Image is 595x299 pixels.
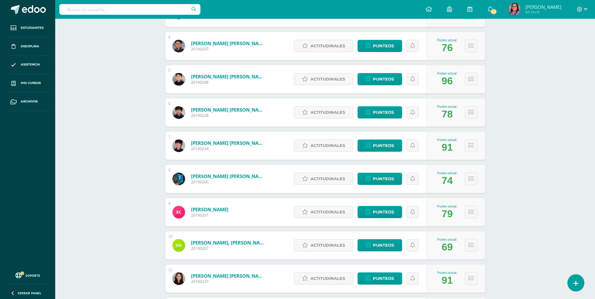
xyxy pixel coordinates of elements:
[358,239,402,251] a: Punteos
[21,81,41,86] span: Mis cursos
[311,206,345,218] span: Actitudinales
[490,8,497,15] span: 972
[373,273,394,284] span: Punteos
[311,40,345,52] span: Actitudinales
[442,75,453,87] div: 96
[294,73,353,85] a: Actitudinales
[437,205,457,208] div: Punteo actual:
[442,175,453,186] div: 74
[191,246,266,251] span: 20190267
[168,201,171,206] div: 9
[294,206,353,218] a: Actitudinales
[442,142,453,153] div: 91
[294,173,353,185] a: Actitudinales
[294,40,353,52] a: Actitudinales
[173,272,185,285] img: 8b3b435a7bda3387da6cb1d2a6fa637b.png
[173,206,185,218] img: 207aee2fa2570c713dc5a9a7f8aafbb7.png
[311,73,345,85] span: Actitudinales
[191,107,266,113] a: [PERSON_NAME] [PERSON_NAME]
[191,73,266,80] a: [PERSON_NAME] [PERSON_NAME]
[373,40,394,52] span: Punteos
[191,206,228,212] a: [PERSON_NAME]
[358,139,402,152] a: Punteos
[191,279,266,284] span: 20190237
[294,139,353,152] a: Actitudinales
[311,173,345,185] span: Actitudinales
[442,108,453,120] div: 78
[442,208,453,220] div: 79
[191,239,266,246] a: [PERSON_NAME], [PERSON_NAME]
[168,168,171,172] div: 8
[191,273,266,279] a: [PERSON_NAME] [PERSON_NAME]
[191,140,266,146] a: [PERSON_NAME] [PERSON_NAME]
[21,44,39,49] span: Disciplina
[294,272,353,285] a: Actitudinales
[168,102,171,106] div: 6
[191,80,266,85] span: 20190298
[525,4,561,10] span: [PERSON_NAME]
[8,271,48,279] a: Soporte
[437,105,457,108] div: Punteo actual:
[191,113,266,118] span: 20190228
[25,273,40,278] span: Soporte
[168,35,171,39] div: 4
[373,73,394,85] span: Punteos
[21,25,44,30] span: Estudiantes
[437,271,457,275] div: Punteo actual:
[437,39,457,42] div: Punteo actual:
[5,37,50,56] a: Disciplina
[191,46,266,52] span: 20190297
[373,140,394,151] span: Punteos
[358,106,402,118] a: Punteos
[191,179,266,185] span: 20190200
[437,171,457,175] div: Punteo actual:
[373,239,394,251] span: Punteos
[437,72,457,75] div: Punteo actual:
[311,107,345,118] span: Actitudinales
[168,68,171,73] div: 5
[21,62,40,67] span: Asistencia
[437,238,457,241] div: Punteo actual:
[311,273,345,284] span: Actitudinales
[442,42,453,54] div: 76
[21,99,38,104] span: Archivos
[59,4,200,15] input: Busca un usuario...
[294,106,353,118] a: Actitudinales
[311,140,345,151] span: Actitudinales
[173,139,185,152] img: 2a7034c8d4545b93b942ca0254afee7b.png
[442,275,453,286] div: 91
[173,239,185,252] img: 532ab435ee1e7fca79df8d589e5580b8.png
[18,291,41,295] span: Cerrar panel
[294,239,353,251] a: Actitudinales
[508,3,521,16] img: d76661cb19da47c8721aaba634ec83f7.png
[173,73,185,86] img: ba05be5ea5b18074893021fe348c4a42.png
[525,9,561,15] span: Mi Perfil
[168,268,173,272] div: 11
[5,19,50,37] a: Estudiantes
[437,138,457,142] div: Punteo actual:
[358,40,402,52] a: Punteos
[168,234,173,239] div: 10
[173,173,185,185] img: bc664726bd9fc39c06a07a921f6081d9.png
[191,40,266,46] a: [PERSON_NAME] [PERSON_NAME]
[442,241,453,253] div: 69
[373,173,394,185] span: Punteos
[173,40,185,52] img: 06f9b3c45fe0088f7e00d8b5c500b980.png
[168,135,171,139] div: 7
[191,146,266,151] span: 20190234
[358,173,402,185] a: Punteos
[5,74,50,92] a: Mis cursos
[191,212,228,218] span: 20190201
[311,239,345,251] span: Actitudinales
[373,206,394,218] span: Punteos
[5,92,50,111] a: Archivos
[5,56,50,74] a: Asistencia
[173,106,185,119] img: 6787b1eb56c281abbe76cef96cd9822d.png
[358,206,402,218] a: Punteos
[191,173,266,179] a: [PERSON_NAME] [PERSON_NAME]
[358,73,402,85] a: Punteos
[358,272,402,285] a: Punteos
[373,107,394,118] span: Punteos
